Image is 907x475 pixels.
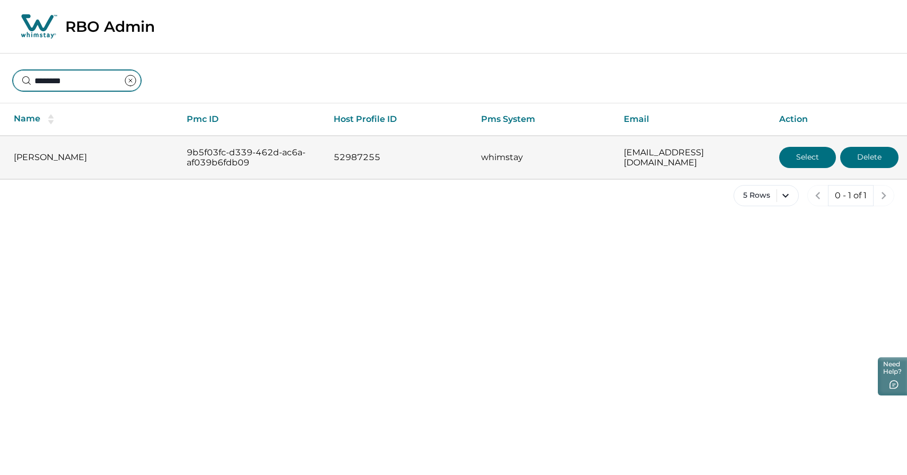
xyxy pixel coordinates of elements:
button: Select [779,147,836,168]
button: 0 - 1 of 1 [828,185,874,206]
button: Delete [840,147,899,168]
p: 52987255 [334,152,464,163]
th: Pms System [473,103,615,136]
th: Pmc ID [178,103,325,136]
th: Host Profile ID [325,103,473,136]
p: [PERSON_NAME] [14,152,170,163]
button: previous page [807,185,828,206]
p: whimstay [481,152,607,163]
p: 9b5f03fc-d339-462d-ac6a-af039b6fdb09 [187,147,317,168]
button: 5 Rows [734,185,799,206]
p: [EMAIL_ADDRESS][DOMAIN_NAME] [624,147,762,168]
button: sorting [40,114,62,125]
button: clear input [120,70,141,91]
th: Email [615,103,771,136]
button: next page [873,185,894,206]
th: Action [771,103,907,136]
p: RBO Admin [65,17,155,36]
p: 0 - 1 of 1 [835,190,867,201]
